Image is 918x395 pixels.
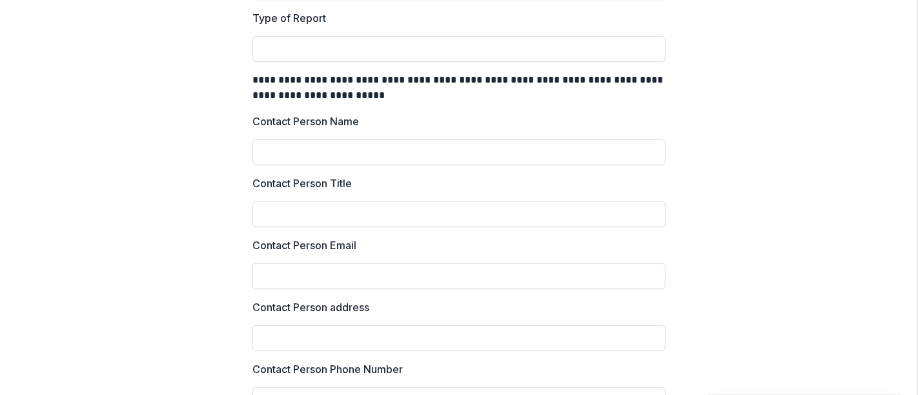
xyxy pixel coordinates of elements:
p: Contact Person Name [252,114,359,129]
p: Contact Person Title [252,176,352,191]
p: Contact Person Phone Number [252,361,403,377]
p: Contact Person address [252,299,369,315]
p: Contact Person Email [252,238,356,253]
p: Type of Report [252,10,326,26]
